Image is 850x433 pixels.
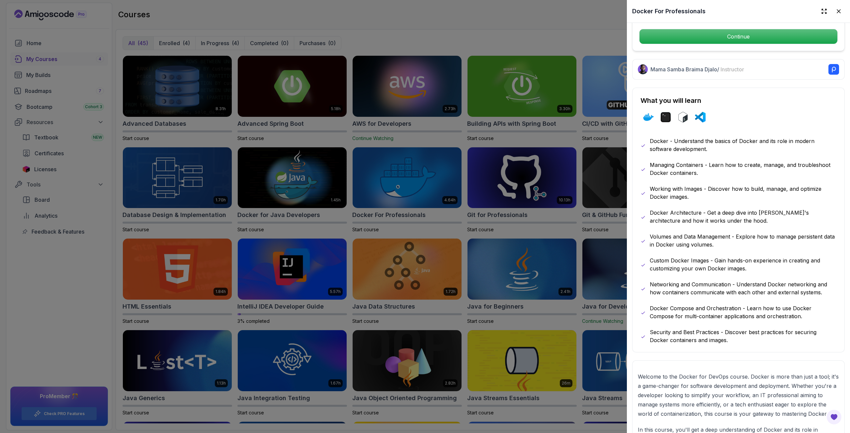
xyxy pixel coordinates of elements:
button: Open Feedback Button [826,409,842,425]
img: bash logo [678,112,688,122]
p: Networking and Communication - Understand Docker networking and how containers communicate with e... [650,280,836,296]
img: docker logo [643,112,654,122]
p: Welcome to the Docker for DevOps course. Docker is more than just a tool; it's a game-changer for... [638,372,839,418]
img: terminal logo [660,112,671,122]
button: Expand drawer [818,5,830,17]
p: Managing Containers - Learn how to create, manage, and troubleshoot Docker containers. [650,161,836,177]
p: Security and Best Practices - Discover best practices for securing Docker containers and images. [650,328,836,344]
img: Nelson Djalo [638,64,648,74]
p: Docker - Understand the basics of Docker and its role in modern software development. [650,137,836,153]
p: Mama Samba Braima Djalo / [650,65,744,73]
img: vscode logo [695,112,706,122]
h2: What you will learn [640,96,836,105]
button: Continue [639,29,838,44]
p: Docker Compose and Orchestration - Learn how to use Docker Compose for multi-container applicatio... [650,304,836,320]
p: Volumes and Data Management - Explore how to manage persistent data in Docker using volumes. [650,233,836,249]
span: Instructor [721,66,744,73]
h2: Docker For Professionals [632,7,706,16]
p: Continue [639,29,837,44]
p: Custom Docker Images - Gain hands-on experience in creating and customizing your own Docker images. [650,256,836,272]
p: Docker Architecture - Get a deep dive into [PERSON_NAME]'s architecture and how it works under th... [650,209,836,225]
p: Working with Images - Discover how to build, manage, and optimize Docker images. [650,185,836,201]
